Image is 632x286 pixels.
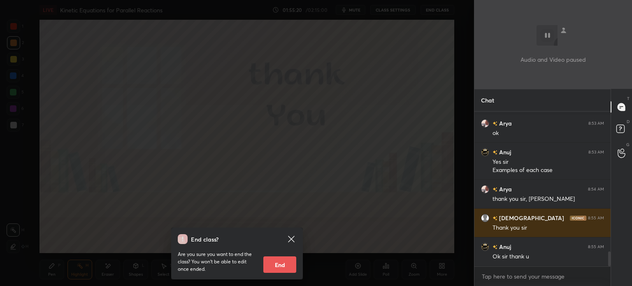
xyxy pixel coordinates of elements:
img: 031e5d6df08244258ac4cfc497b28980.jpg [481,119,489,128]
p: D [627,119,630,125]
img: no-rating-badge.077c3623.svg [493,121,497,126]
div: Thank you sir [493,224,604,232]
img: 031e5d6df08244258ac4cfc497b28980.jpg [481,185,489,193]
h6: [DEMOGRAPHIC_DATA] [497,214,564,222]
img: no-rating-badge.077c3623.svg [493,245,497,249]
h4: End class? [191,235,218,244]
div: grid [474,112,611,266]
div: 8:53 AM [588,150,604,155]
p: G [626,142,630,148]
img: no-rating-badge.077c3623.svg [493,187,497,192]
h6: Anuj [497,242,511,251]
div: thank you sir, [PERSON_NAME] [493,195,604,203]
div: ok [493,129,604,137]
h6: Arya [497,119,512,128]
p: T [627,95,630,102]
p: Audio and Video paused [520,55,586,64]
img: no-rating-badge.077c3623.svg [493,216,497,221]
div: Examples of each case [493,166,604,174]
img: eba916843b38452c95f047c5b4b1dacb.jpg [481,243,489,251]
h6: Arya [497,185,512,193]
div: Yes sir [493,158,604,166]
div: 8:54 AM [588,187,604,192]
h6: Anuj [497,148,511,156]
img: no-rating-badge.077c3623.svg [493,150,497,155]
img: eba916843b38452c95f047c5b4b1dacb.jpg [481,148,489,156]
img: iconic-dark.1390631f.png [570,216,586,221]
div: 8:55 AM [588,244,604,249]
div: Ok sir thank u [493,253,604,261]
div: 8:55 AM [588,216,604,221]
img: default.png [481,214,489,222]
button: End [263,256,296,273]
p: Are you sure you want to end the class? You won’t be able to edit once ended. [178,251,257,273]
p: Chat [474,89,501,111]
div: 8:53 AM [588,121,604,126]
